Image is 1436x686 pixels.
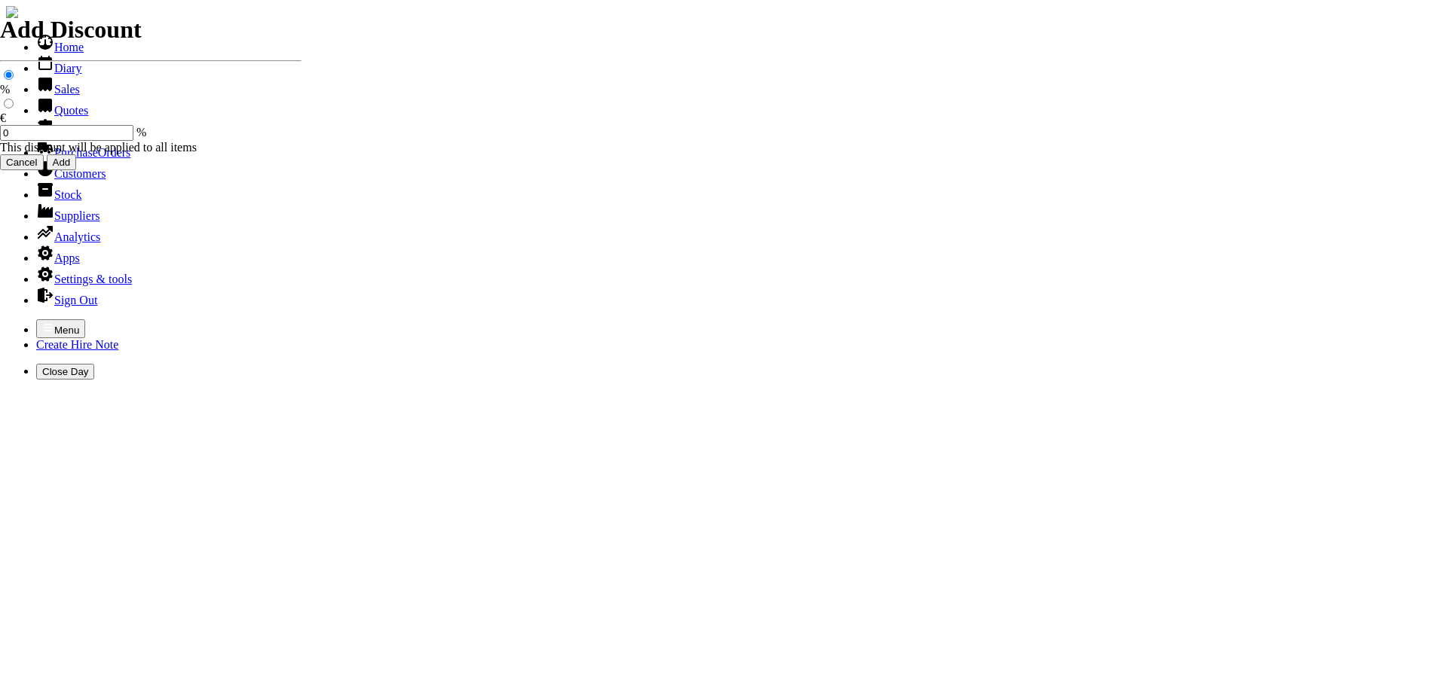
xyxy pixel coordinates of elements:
a: Suppliers [36,209,100,222]
input: % [4,70,14,80]
a: Settings & tools [36,273,132,285]
a: Sign Out [36,294,97,306]
li: Sales [36,75,1430,96]
li: Suppliers [36,202,1430,223]
button: Menu [36,319,85,338]
li: Hire Notes [36,117,1430,139]
input: € [4,99,14,108]
li: Stock [36,181,1430,202]
button: Close Day [36,364,94,380]
a: Customers [36,167,106,180]
a: Analytics [36,230,100,243]
a: Apps [36,252,80,264]
span: % [136,126,146,139]
input: Add [47,154,77,170]
a: Stock [36,188,81,201]
a: Create Hire Note [36,338,118,351]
